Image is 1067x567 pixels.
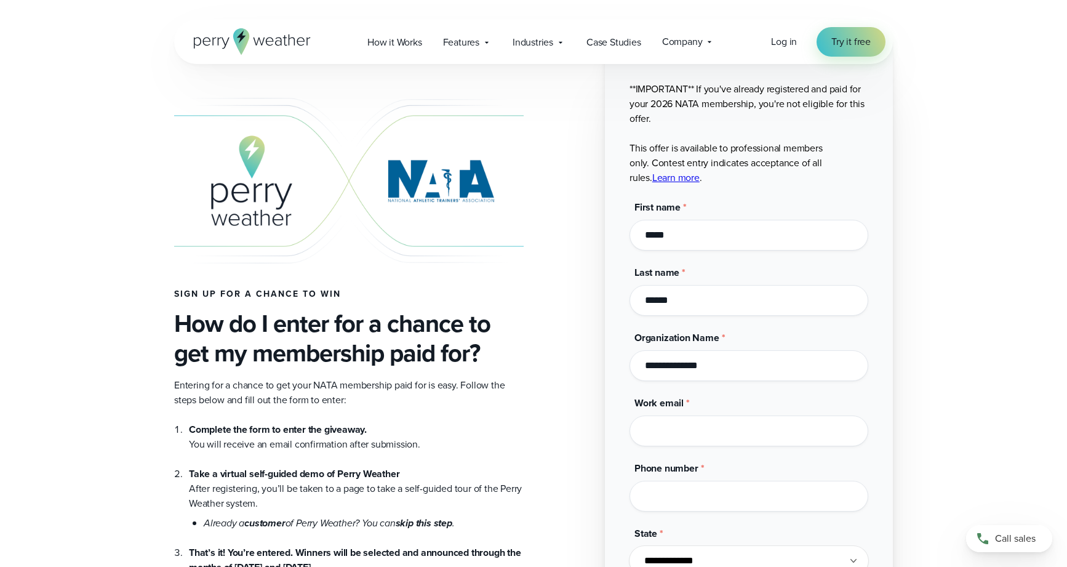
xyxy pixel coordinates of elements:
[831,34,871,49] span: Try it free
[174,309,524,368] h3: How do I enter for a chance to get my membership paid for?
[634,200,681,214] span: First name
[634,461,698,475] span: Phone number
[396,516,452,530] strong: skip this step
[174,289,524,299] h4: Sign up for a chance to win
[586,35,641,50] span: Case Studies
[817,27,885,57] a: Try it free
[634,265,679,279] span: Last name
[357,30,433,55] a: How it Works
[629,82,868,185] p: **IMPORTANT** If you've already registered and paid for your 2026 NATA membership, you're not eli...
[652,171,700,185] a: Learn more
[995,531,1036,546] span: Call sales
[576,30,652,55] a: Case Studies
[513,35,553,50] span: Industries
[634,526,657,541] span: State
[189,422,524,452] li: You will receive an email confirmation after submission.
[174,378,524,408] p: Entering for a chance to get your NATA membership paid for is easy. Follow the steps below and fi...
[189,422,367,436] strong: Complete the form to enter the giveaway.
[634,396,684,410] span: Work email
[204,516,455,530] em: Already a of Perry Weather? You can .
[634,331,719,345] span: Organization Name
[662,34,703,49] span: Company
[189,467,399,481] strong: Take a virtual self-guided demo of Perry Weather
[244,516,285,530] strong: customer
[771,34,797,49] a: Log in
[443,35,479,50] span: Features
[367,35,422,50] span: How it Works
[966,525,1052,552] a: Call sales
[189,452,524,531] li: After registering, you’ll be taken to a page to take a self-guided tour of the Perry Weather system.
